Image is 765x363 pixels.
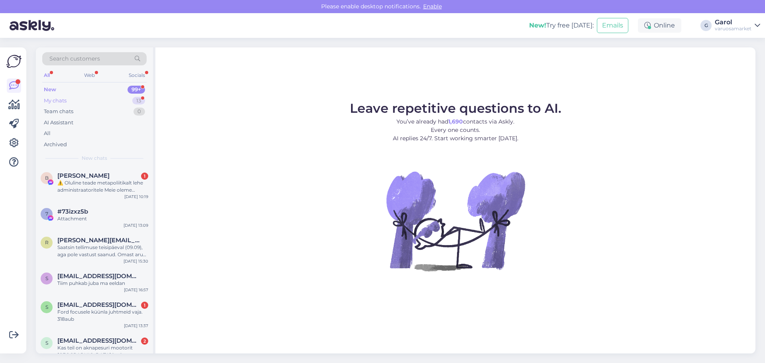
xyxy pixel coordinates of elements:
[6,54,22,69] img: Askly Logo
[448,118,463,125] b: 1,690
[49,55,100,63] span: Search customers
[57,308,148,323] div: Ford focusele küünla juhtmeid vaja. 318aub
[45,340,48,346] span: S
[44,119,73,127] div: AI Assistant
[57,337,140,344] span: Svenvene06@gmail.com
[57,179,148,194] div: ⚠️ Oluline teade metapoliitikalt lehe administraatoritele Meie oleme metapoliitika tugimeeskond. ...
[45,304,48,310] span: s
[715,19,751,26] div: Garol
[44,141,67,149] div: Archived
[82,70,96,80] div: Web
[45,211,48,217] span: 7
[133,108,145,116] div: 0
[57,301,140,308] span: seppelger@gmail.com
[715,19,760,32] a: Garolvaruosamarket
[57,273,140,280] span: Siseminevabadus@gmail.com
[700,20,712,31] div: G
[44,86,56,94] div: New
[141,173,148,180] div: 1
[57,280,148,287] div: Tiim puhkab juba ma eeldan
[44,130,51,137] div: All
[421,3,444,10] span: Enable
[57,215,148,222] div: Attachment
[57,244,148,258] div: Saatsin tellimuse teisipäeval (09.09), aga pole vastust saanud. Omast arust tegin ka veebipoes hi...
[57,237,140,244] span: raile.yoshito@milrem.com
[45,275,48,281] span: S
[57,172,110,179] span: Bakary Koné
[715,26,751,32] div: varuosamarket
[57,208,88,215] span: #73izxz5b
[124,194,148,200] div: [DATE] 10:19
[124,287,148,293] div: [DATE] 16:57
[45,239,49,245] span: r
[44,97,67,105] div: My chats
[124,222,148,228] div: [DATE] 13:09
[141,302,148,309] div: 1
[141,337,148,345] div: 2
[127,86,145,94] div: 99+
[57,344,148,359] div: Kas teil on aknapesuri mootorit [GEOGRAPHIC_DATA] keskuses saadaval? Bmw 520D [DATE] aasta mudelile?
[82,155,107,162] span: New chats
[124,258,148,264] div: [DATE] 15:30
[384,149,527,292] img: No Chat active
[529,21,594,30] div: Try free [DATE]:
[42,70,51,80] div: All
[132,97,145,105] div: 13
[45,175,49,181] span: B
[127,70,147,80] div: Socials
[350,118,561,143] p: You’ve already had contacts via Askly. Every one counts. AI replies 24/7. Start working smarter [...
[350,100,561,116] span: Leave repetitive questions to AI.
[44,108,73,116] div: Team chats
[124,323,148,329] div: [DATE] 13:37
[638,18,681,33] div: Online
[597,18,628,33] button: Emails
[529,22,546,29] b: New!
